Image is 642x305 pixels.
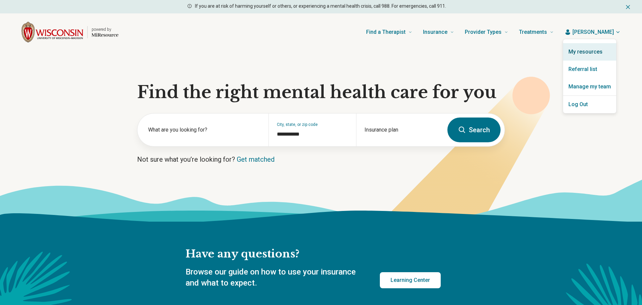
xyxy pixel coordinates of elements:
[563,78,616,95] a: Manage my team
[563,39,617,113] div: [PERSON_NAME]
[563,39,616,113] section: [PERSON_NAME]
[563,43,616,61] a: My resources
[563,61,616,78] a: Referral list
[563,96,616,113] button: Log Out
